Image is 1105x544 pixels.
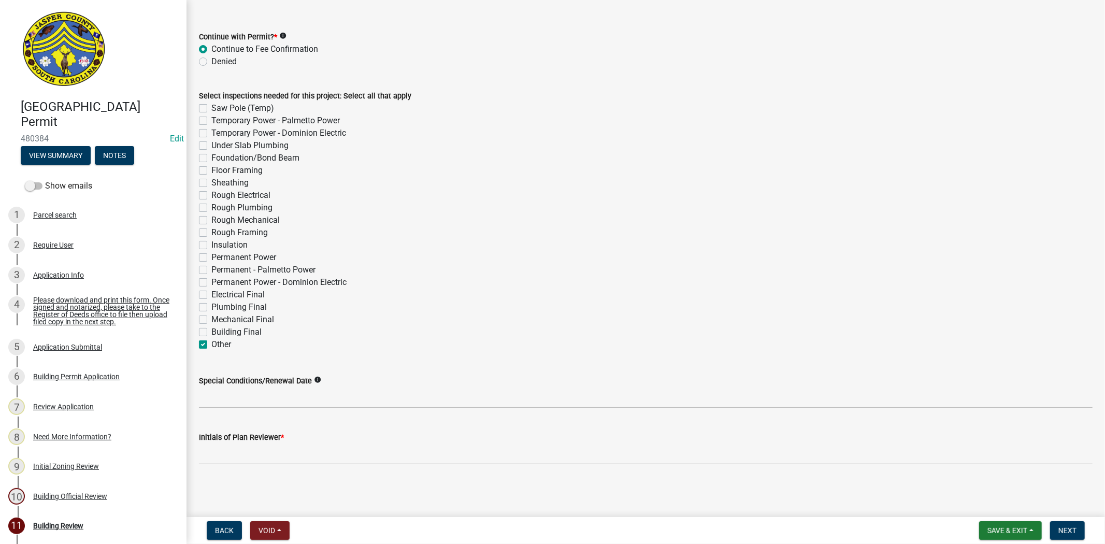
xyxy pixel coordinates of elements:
button: Back [207,521,242,540]
div: 4 [8,296,25,313]
div: Application Info [33,271,84,279]
div: Parcel search [33,211,77,219]
label: Permanent - Palmetto Power [211,264,315,276]
h4: [GEOGRAPHIC_DATA] Permit [21,99,178,130]
div: 1 [8,207,25,223]
label: Foundation/Bond Beam [211,152,299,164]
a: Edit [170,134,184,144]
wm-modal-confirm: Summary [21,152,91,160]
label: Rough Electrical [211,189,270,202]
img: Jasper County, South Carolina [21,11,107,89]
label: Temporary Power - Dominion Electric [211,127,346,139]
div: 2 [8,237,25,253]
div: 3 [8,267,25,283]
button: Save & Exit [979,521,1042,540]
label: Continue to Fee Confirmation [211,43,318,55]
div: 10 [8,488,25,505]
label: Other [211,338,231,351]
label: Building Final [211,326,262,338]
div: Review Application [33,403,94,410]
label: Denied [211,55,237,68]
label: Special Conditions/Renewal Date [199,378,312,385]
span: Back [215,526,234,535]
div: 11 [8,518,25,534]
label: Continue with Permit? [199,34,277,41]
i: info [314,376,321,383]
label: Rough Framing [211,226,268,239]
label: Initials of Plan Reviewer [199,434,284,441]
wm-modal-confirm: Notes [95,152,134,160]
div: 7 [8,398,25,415]
label: Saw Pole (Temp) [211,102,274,114]
label: Select inspections needed for this project: Select all that apply [199,93,411,100]
label: Show emails [25,180,92,192]
label: Sheathing [211,177,249,189]
div: Building Official Review [33,493,107,500]
label: Temporary Power - Palmetto Power [211,114,340,127]
div: Building Permit Application [33,373,120,380]
span: Next [1058,526,1077,535]
label: Plumbing Final [211,301,267,313]
label: Permanent Power - Dominion Electric [211,276,347,289]
div: Building Review [33,522,83,529]
button: Next [1050,521,1085,540]
label: Electrical Final [211,289,265,301]
span: Void [259,526,275,535]
button: Void [250,521,290,540]
label: Rough Mechanical [211,214,280,226]
label: Mechanical Final [211,313,274,326]
div: Require User [33,241,74,249]
div: 6 [8,368,25,385]
div: 9 [8,458,25,475]
div: 5 [8,339,25,355]
div: Application Submittal [33,343,102,351]
button: View Summary [21,146,91,165]
span: Save & Exit [987,526,1027,535]
i: info [279,32,286,39]
button: Notes [95,146,134,165]
label: Insulation [211,239,248,251]
label: Permanent Power [211,251,276,264]
wm-modal-confirm: Edit Application Number [170,134,184,144]
div: Need More Information? [33,433,111,440]
label: Under Slab Plumbing [211,139,289,152]
div: 8 [8,428,25,445]
span: 480384 [21,134,166,144]
div: Please download and print this form. Once signed and notarized, please take to the Register of De... [33,296,170,325]
label: Floor Framing [211,164,263,177]
div: Initial Zoning Review [33,463,99,470]
label: Rough Plumbing [211,202,272,214]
